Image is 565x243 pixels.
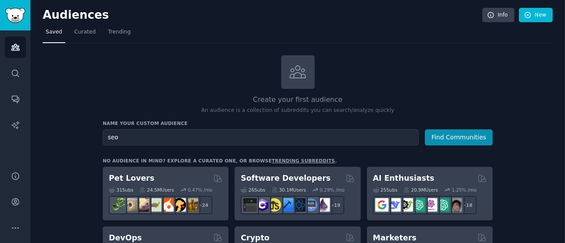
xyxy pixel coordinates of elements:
img: AskComputerScience [304,198,318,212]
img: csharp [256,198,269,212]
a: trending subreddits [272,158,335,163]
h2: Audiences [43,8,482,22]
img: iOSProgramming [280,198,293,212]
h2: Software Developers [241,173,330,184]
h2: Create your first audience [103,94,493,105]
div: + 24 [194,196,212,214]
img: OpenAIDev [424,198,437,212]
img: dogbreed [185,198,198,212]
img: leopardgeckos [136,198,149,212]
a: Saved [43,25,65,43]
div: 25 Sub s [373,187,397,193]
div: 26 Sub s [241,187,265,193]
img: turtle [148,198,161,212]
img: software [243,198,257,212]
img: elixir [316,198,330,212]
span: Trending [108,28,131,36]
img: GummySearch logo [5,8,25,23]
div: 20.9M Users [404,187,438,193]
div: 1.25 % /mo [452,187,477,193]
img: chatgpt_promptDesign [412,198,425,212]
h2: Pet Lovers [109,173,155,184]
div: + 18 [458,196,477,214]
img: reactnative [292,198,306,212]
img: chatgpt_prompts_ [436,198,450,212]
img: learnjavascript [268,198,281,212]
img: GoogleGeminiAI [375,198,389,212]
img: herpetology [111,198,125,212]
span: Curated [74,28,96,36]
div: + 19 [326,196,344,214]
a: Info [482,8,515,23]
a: Curated [71,25,99,43]
div: 24.5M Users [139,187,174,193]
span: Saved [46,28,62,36]
div: No audience in mind? Explore a curated one, or browse . [103,158,337,164]
a: Trending [105,25,134,43]
img: PetAdvice [172,198,186,212]
h3: Name your custom audience [103,120,493,126]
img: ballpython [124,198,137,212]
img: AItoolsCatalog [400,198,413,212]
p: An audience is a collection of subreddits you can search/analyze quickly [103,107,493,115]
img: DeepSeek [387,198,401,212]
a: New [519,8,553,23]
div: 30.1M Users [272,187,306,193]
button: Find Communities [425,129,493,145]
input: Pick a short name, like "Digital Marketers" or "Movie-Goers" [103,129,419,145]
div: 31 Sub s [109,187,133,193]
div: 0.29 % /mo [320,187,345,193]
div: 0.47 % /mo [188,187,212,193]
img: ArtificalIntelligence [448,198,462,212]
h2: AI Enthusiasts [373,173,434,184]
img: cockatiel [160,198,174,212]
